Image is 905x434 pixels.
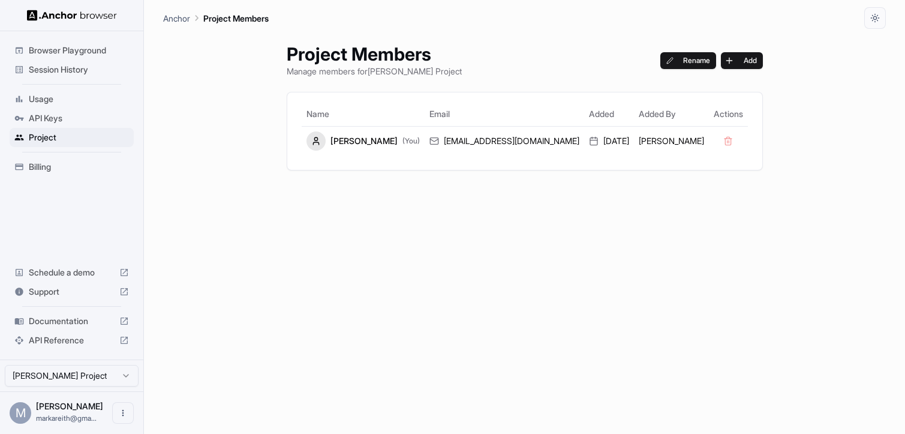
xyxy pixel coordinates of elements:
span: markareith@gmail.com [36,414,97,423]
span: Billing [29,161,129,173]
button: Open menu [112,402,134,424]
h1: Project Members [287,43,462,65]
p: Project Members [203,12,269,25]
th: Added [584,102,634,126]
span: Usage [29,93,129,105]
div: [EMAIL_ADDRESS][DOMAIN_NAME] [429,135,579,147]
div: Session History [10,60,134,79]
p: Manage members for [PERSON_NAME] Project [287,65,462,77]
div: Documentation [10,312,134,331]
span: Project [29,131,129,143]
div: API Reference [10,331,134,350]
span: Documentation [29,315,115,327]
span: Support [29,286,115,298]
nav: breadcrumb [163,11,269,25]
th: Actions [709,102,748,126]
span: Schedule a demo [29,267,115,279]
th: Added By [634,102,709,126]
div: [PERSON_NAME] [306,131,420,151]
span: Mark Reith [36,401,103,411]
div: Project [10,128,134,147]
div: Billing [10,157,134,176]
div: API Keys [10,109,134,128]
div: [DATE] [589,135,629,147]
th: Email [425,102,584,126]
div: Usage [10,89,134,109]
div: Schedule a demo [10,263,134,282]
span: API Reference [29,334,115,346]
span: API Keys [29,112,129,124]
span: Browser Playground [29,44,129,56]
img: Anchor Logo [27,10,117,21]
span: Session History [29,64,129,76]
th: Name [302,102,425,126]
button: Add [721,52,763,69]
td: [PERSON_NAME] [634,126,709,155]
span: (You) [402,136,420,146]
div: Support [10,282,134,301]
div: M [10,402,31,424]
button: Rename [660,52,716,69]
div: Browser Playground [10,41,134,60]
p: Anchor [163,12,190,25]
